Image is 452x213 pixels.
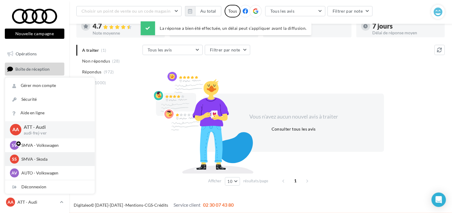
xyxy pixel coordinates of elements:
div: Taux de réponse [279,31,347,35]
span: AV [12,170,17,176]
div: Open Intercom Messenger [432,193,446,207]
p: ATT - Audi [24,124,85,131]
a: Crédits [154,202,168,208]
button: Choisir un point de vente ou un code magasin [76,6,182,16]
button: Tous les avis [143,45,203,55]
span: AA [12,126,19,133]
a: Sécurité [5,93,95,106]
a: PLV et print personnalisable [4,123,66,140]
div: Déconnexion [5,180,95,194]
button: Tous les avis [265,6,325,16]
span: (1000) [94,80,106,85]
div: Tous [225,5,241,17]
span: SV [12,142,17,148]
a: Opérations [4,48,66,60]
button: Nouvelle campagne [5,29,64,39]
span: Tous les avis [270,8,295,14]
div: 7 jours [373,23,440,29]
span: Afficher [208,178,222,184]
button: Au total [185,6,221,16]
span: Tous les avis [148,47,172,52]
a: Mentions [125,202,143,208]
a: Aide en ligne [5,106,95,120]
a: Boîte de réception [4,63,66,76]
span: résultats/page [243,178,268,184]
span: 1 [291,176,300,186]
a: AA ATT - Audi [5,196,64,208]
span: 02 30 07 43 80 [203,202,234,208]
span: Boîte de réception [15,66,50,71]
a: Médiathèque [4,108,66,121]
button: 10 [225,177,240,186]
div: Vous n'avez aucun nouvel avis à traiter [242,113,346,121]
button: Consulter tous les avis [269,125,318,133]
a: CGS [145,202,153,208]
div: Note moyenne [93,31,160,35]
a: Visibilité en ligne [4,78,66,91]
a: Campagnes [4,93,66,106]
div: Délai de réponse moyen [373,31,440,35]
p: audi-frej-ver [24,131,85,136]
span: Choisir un point de vente ou un code magasin [81,8,171,14]
span: (972) [104,69,114,74]
a: Gérer mon compte [5,79,95,92]
p: SMVA - Volkswagen [21,142,88,148]
span: (28) [112,59,120,63]
button: Filtrer par note [327,6,373,16]
span: Répondus [82,69,102,75]
span: © [DATE]-[DATE] - - - [74,202,234,208]
span: Service client [174,202,201,208]
span: 10 [228,179,233,184]
span: Opérations [16,51,37,56]
div: 97 % [279,23,347,29]
button: Au total [195,6,221,16]
button: Filtrer par note [205,45,250,55]
a: Digitaleo [74,202,91,208]
p: AUTO - Volkswagen [21,170,88,176]
p: SMVA - Skoda [21,156,88,162]
div: 4.7 [93,23,160,30]
p: ATT - Audi [17,199,57,205]
div: La réponse a bien été effectuée, un délai peut s’appliquer avant la diffusion. [140,21,311,35]
span: SS [12,156,17,162]
span: AA [8,199,14,205]
span: Non répondus [82,58,110,64]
